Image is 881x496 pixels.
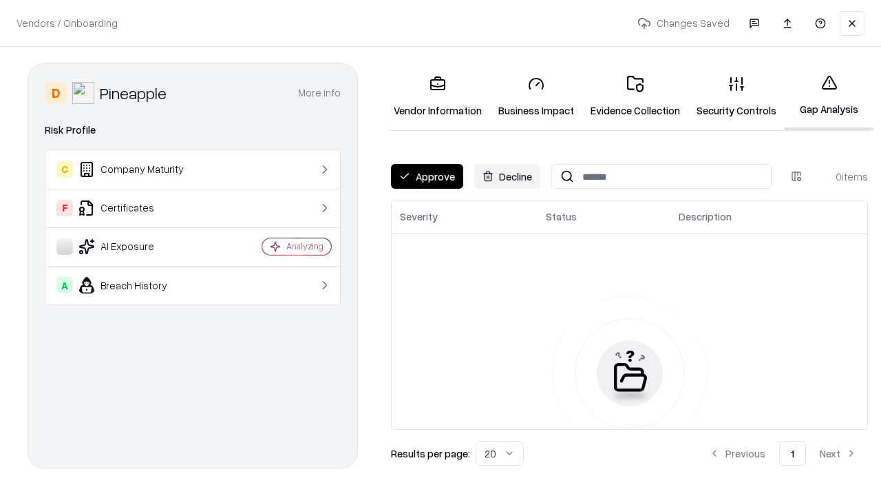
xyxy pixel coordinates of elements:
p: Vendors / Onboarding [17,16,118,30]
button: 1 [779,441,806,466]
div: D [45,82,67,104]
a: Business Impact [490,65,582,129]
a: Security Controls [688,65,785,129]
div: Certificates [56,200,221,216]
button: More info [298,81,341,105]
a: Gap Analysis [785,63,873,130]
div: F [56,200,73,216]
div: Description [679,209,732,224]
div: A [56,277,73,293]
div: Status [546,209,577,224]
div: Risk Profile [45,122,341,138]
div: Breach History [56,277,221,293]
button: Approve [391,164,463,189]
p: Changes Saved [632,10,735,36]
div: C [56,161,73,178]
button: Decline [474,164,540,189]
div: Severity [400,209,438,224]
div: Pineapple [100,82,167,104]
div: AI Exposure [56,238,221,255]
div: Analyzing [286,240,323,252]
nav: pagination [698,441,868,466]
div: 0 items [813,169,868,184]
a: Vendor Information [385,65,490,129]
div: Company Maturity [56,161,221,178]
a: Evidence Collection [582,65,688,129]
p: Results per page: [391,446,470,461]
img: Pineapple [72,82,94,104]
